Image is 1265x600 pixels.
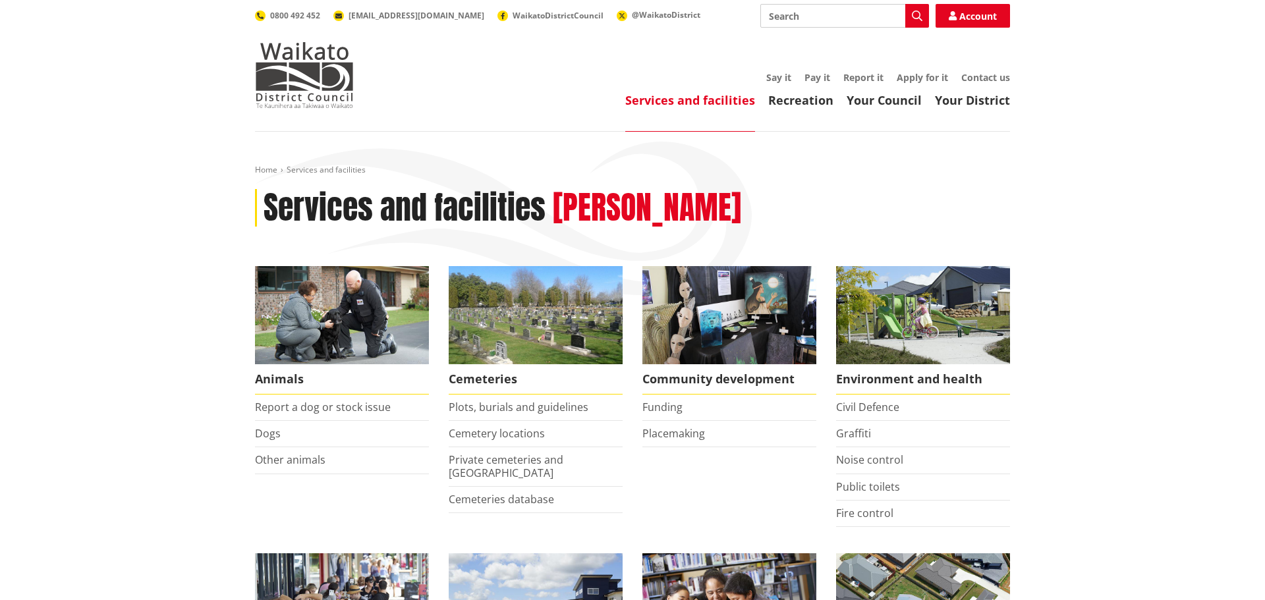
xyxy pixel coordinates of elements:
[836,506,893,520] a: Fire control
[553,189,741,227] h2: [PERSON_NAME]
[270,10,320,21] span: 0800 492 452
[255,452,325,467] a: Other animals
[836,452,903,467] a: Noise control
[449,400,588,414] a: Plots, burials and guidelines
[642,364,816,395] span: Community development
[804,71,830,84] a: Pay it
[836,400,899,414] a: Civil Defence
[287,164,366,175] span: Services and facilities
[760,4,929,28] input: Search input
[497,10,604,21] a: WaikatoDistrictCouncil
[255,364,429,395] span: Animals
[449,492,554,506] a: Cemeteries database
[642,266,816,395] a: Matariki Travelling Suitcase Art Exhibition Community development
[642,266,816,364] img: Matariki Travelling Suitcase Art Exhibition
[625,92,755,108] a: Services and facilities
[449,364,623,395] span: Cemeteries
[961,71,1010,84] a: Contact us
[843,71,884,84] a: Report it
[449,266,623,364] img: Huntly Cemetery
[642,426,705,441] a: Placemaking
[766,71,791,84] a: Say it
[449,452,563,479] a: Private cemeteries and [GEOGRAPHIC_DATA]
[836,364,1010,395] span: Environment and health
[255,10,320,21] a: 0800 492 452
[255,42,354,108] img: Waikato District Council - Te Kaunihera aa Takiwaa o Waikato
[836,479,900,494] a: Public toilets
[513,10,604,21] span: WaikatoDistrictCouncil
[255,164,277,175] a: Home
[255,266,429,395] a: Waikato District Council Animal Control team Animals
[255,165,1010,176] nav: breadcrumb
[836,266,1010,364] img: New housing in Pokeno
[333,10,484,21] a: [EMAIL_ADDRESS][DOMAIN_NAME]
[264,189,546,227] h1: Services and facilities
[255,266,429,364] img: Animal Control
[897,71,948,84] a: Apply for it
[449,266,623,395] a: Huntly Cemetery Cemeteries
[255,400,391,414] a: Report a dog or stock issue
[768,92,833,108] a: Recreation
[255,426,281,441] a: Dogs
[449,426,545,441] a: Cemetery locations
[836,426,871,441] a: Graffiti
[935,92,1010,108] a: Your District
[836,266,1010,395] a: New housing in Pokeno Environment and health
[617,9,700,20] a: @WaikatoDistrict
[349,10,484,21] span: [EMAIL_ADDRESS][DOMAIN_NAME]
[847,92,922,108] a: Your Council
[642,400,683,414] a: Funding
[936,4,1010,28] a: Account
[632,9,700,20] span: @WaikatoDistrict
